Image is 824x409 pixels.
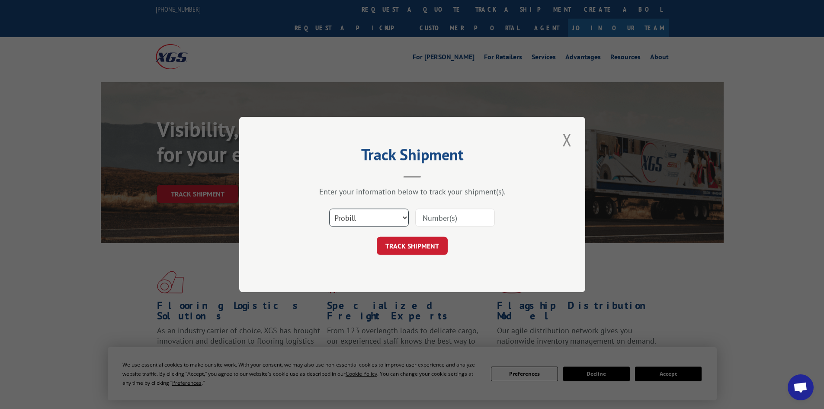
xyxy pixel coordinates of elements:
a: Open chat [788,374,814,400]
div: Enter your information below to track your shipment(s). [282,187,542,196]
button: TRACK SHIPMENT [377,237,448,255]
button: Close modal [560,128,574,151]
h2: Track Shipment [282,148,542,165]
input: Number(s) [415,209,495,227]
